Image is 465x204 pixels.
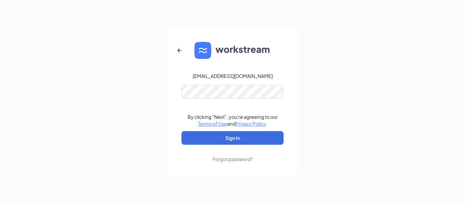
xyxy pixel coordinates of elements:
div: [EMAIL_ADDRESS][DOMAIN_NAME] [193,73,273,79]
div: Forgot password? [212,156,253,162]
button: ArrowLeftNew [171,42,188,59]
svg: ArrowLeftNew [175,46,183,54]
button: Sign In [181,131,284,145]
img: WS logo and Workstream text [194,42,271,59]
a: Privacy Policy [236,121,266,127]
a: Forgot password? [212,145,253,162]
a: Terms of Use [198,121,227,127]
div: By clicking "Next", you're agreeing to our and . [188,113,278,127]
